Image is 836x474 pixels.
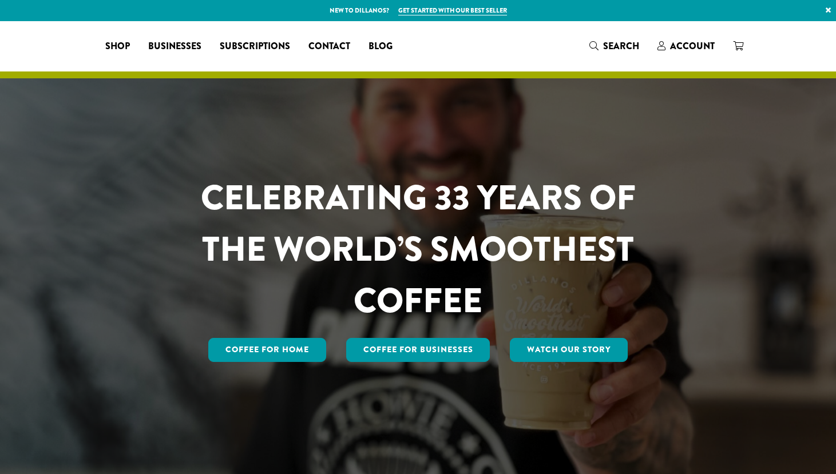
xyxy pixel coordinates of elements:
[603,39,639,53] span: Search
[167,172,669,326] h1: CELEBRATING 33 YEARS OF THE WORLD’S SMOOTHEST COFFEE
[105,39,130,54] span: Shop
[398,6,507,15] a: Get started with our best seller
[148,39,201,54] span: Businesses
[308,39,350,54] span: Contact
[208,338,326,362] a: Coffee for Home
[580,37,648,55] a: Search
[96,37,139,55] a: Shop
[220,39,290,54] span: Subscriptions
[369,39,393,54] span: Blog
[510,338,628,362] a: Watch Our Story
[670,39,715,53] span: Account
[346,338,490,362] a: Coffee For Businesses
